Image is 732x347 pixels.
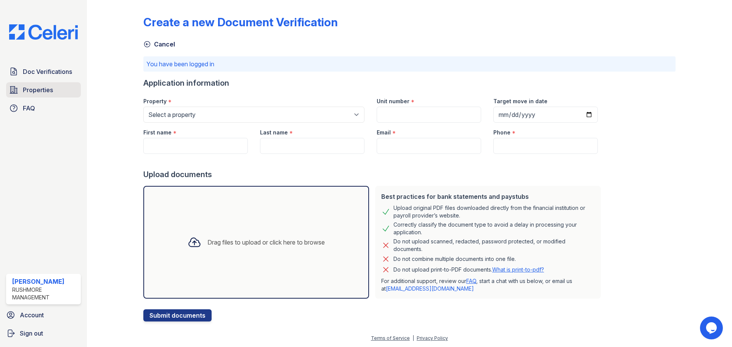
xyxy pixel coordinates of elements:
[466,278,476,284] a: FAQ
[381,192,595,201] div: Best practices for bank statements and paystubs
[20,329,43,338] span: Sign out
[146,59,673,69] p: You have been logged in
[23,67,72,76] span: Doc Verifications
[12,286,78,301] div: Rushmore Management
[143,169,604,180] div: Upload documents
[3,307,84,323] a: Account
[381,277,595,293] p: For additional support, review our , start a chat with us below, or email us at
[492,266,544,273] a: What is print-to-pdf?
[23,104,35,113] span: FAQ
[700,317,724,339] iframe: chat widget
[143,40,175,49] a: Cancel
[6,64,81,79] a: Doc Verifications
[393,204,595,219] div: Upload original PDF files downloaded directly from the financial institution or payroll provider’...
[377,98,409,105] label: Unit number
[377,129,391,136] label: Email
[143,15,338,29] div: Create a new Document Verification
[3,326,84,341] a: Sign out
[12,277,78,286] div: [PERSON_NAME]
[20,310,44,320] span: Account
[371,335,410,341] a: Terms of Service
[6,82,81,98] a: Properties
[143,78,604,88] div: Application information
[6,101,81,116] a: FAQ
[393,254,516,264] div: Do not combine multiple documents into one file.
[143,129,172,136] label: First name
[143,309,212,321] button: Submit documents
[143,98,167,105] label: Property
[413,335,414,341] div: |
[386,285,474,292] a: [EMAIL_ADDRESS][DOMAIN_NAME]
[493,129,510,136] label: Phone
[393,266,544,273] p: Do not upload print-to-PDF documents.
[417,335,448,341] a: Privacy Policy
[207,238,325,247] div: Drag files to upload or click here to browse
[23,85,53,94] span: Properties
[3,24,84,40] img: CE_Logo_Blue-a8612792a0a2168367f1c8372b55b34899dd931a85d93a1a3d3e32e68fde9ad4.png
[393,238,595,253] div: Do not upload scanned, redacted, password protected, or modified documents.
[260,129,288,136] label: Last name
[393,221,595,236] div: Correctly classify the document type to avoid a delay in processing your application.
[493,98,547,105] label: Target move in date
